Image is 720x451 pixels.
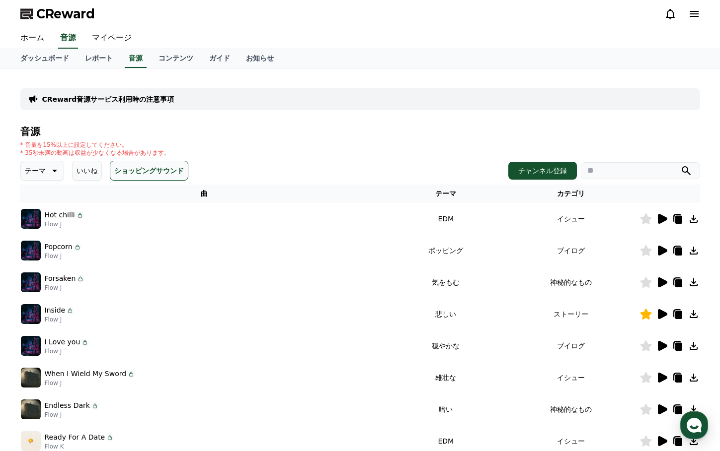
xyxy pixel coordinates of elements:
[21,431,41,451] img: music
[45,210,75,220] p: Hot chilli
[503,185,639,203] th: カテゴリ
[503,266,639,298] td: 神秘的なもの
[45,337,80,347] p: I Love you
[45,305,66,316] p: Inside
[389,235,503,266] td: ポッピング
[389,330,503,362] td: 穏やかな
[508,162,577,180] button: チャンネル登録
[77,49,121,68] a: レポート
[25,164,46,178] p: テーマ
[45,347,89,355] p: Flow J
[389,203,503,235] td: EDM
[45,443,114,451] p: Flow K
[20,185,389,203] th: 曲
[21,304,41,324] img: music
[128,315,191,339] a: Settings
[20,6,95,22] a: CReward
[503,330,639,362] td: ブイログ
[45,369,127,379] p: When I Wield My Sword
[20,141,170,149] p: * 音量を15%以上に設定してください。
[45,252,81,260] p: Flow J
[20,149,170,157] p: * 35秒未満の動画は収益が少なくなる場合があります。
[12,28,52,49] a: ホーム
[66,315,128,339] a: Messages
[42,94,174,104] a: CReward音源サービス利用時の注意事項
[21,209,41,229] img: music
[45,284,85,292] p: Flow J
[45,379,136,387] p: Flow J
[45,400,90,411] p: Endless Dark
[125,49,147,68] a: 音源
[82,330,112,338] span: Messages
[45,411,99,419] p: Flow J
[72,161,102,181] button: いいね
[503,298,639,330] td: ストーリー
[503,203,639,235] td: イシュー
[21,241,41,260] img: music
[21,336,41,356] img: music
[45,316,75,323] p: Flow J
[45,432,105,443] p: Ready For A Date
[84,28,140,49] a: マイページ
[503,362,639,393] td: イシュー
[12,49,77,68] a: ダッシュボード
[45,220,84,228] p: Flow J
[20,126,700,137] h4: 音源
[21,399,41,419] img: music
[503,235,639,266] td: ブイログ
[21,368,41,387] img: music
[389,266,503,298] td: 気をもむ
[147,329,171,337] span: Settings
[36,6,95,22] span: CReward
[389,298,503,330] td: 悲しい
[151,49,201,68] a: コンテンツ
[389,185,503,203] th: テーマ
[389,362,503,393] td: 雄壮な
[110,161,188,181] button: ショッピングサウンド
[45,273,76,284] p: Forsaken
[25,329,43,337] span: Home
[389,393,503,425] td: 暗い
[20,161,64,181] button: テーマ
[21,272,41,292] img: music
[45,242,73,252] p: Popcorn
[201,49,238,68] a: ガイド
[58,28,78,49] a: 音源
[503,393,639,425] td: 神秘的なもの
[3,315,66,339] a: Home
[238,49,282,68] a: お知らせ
